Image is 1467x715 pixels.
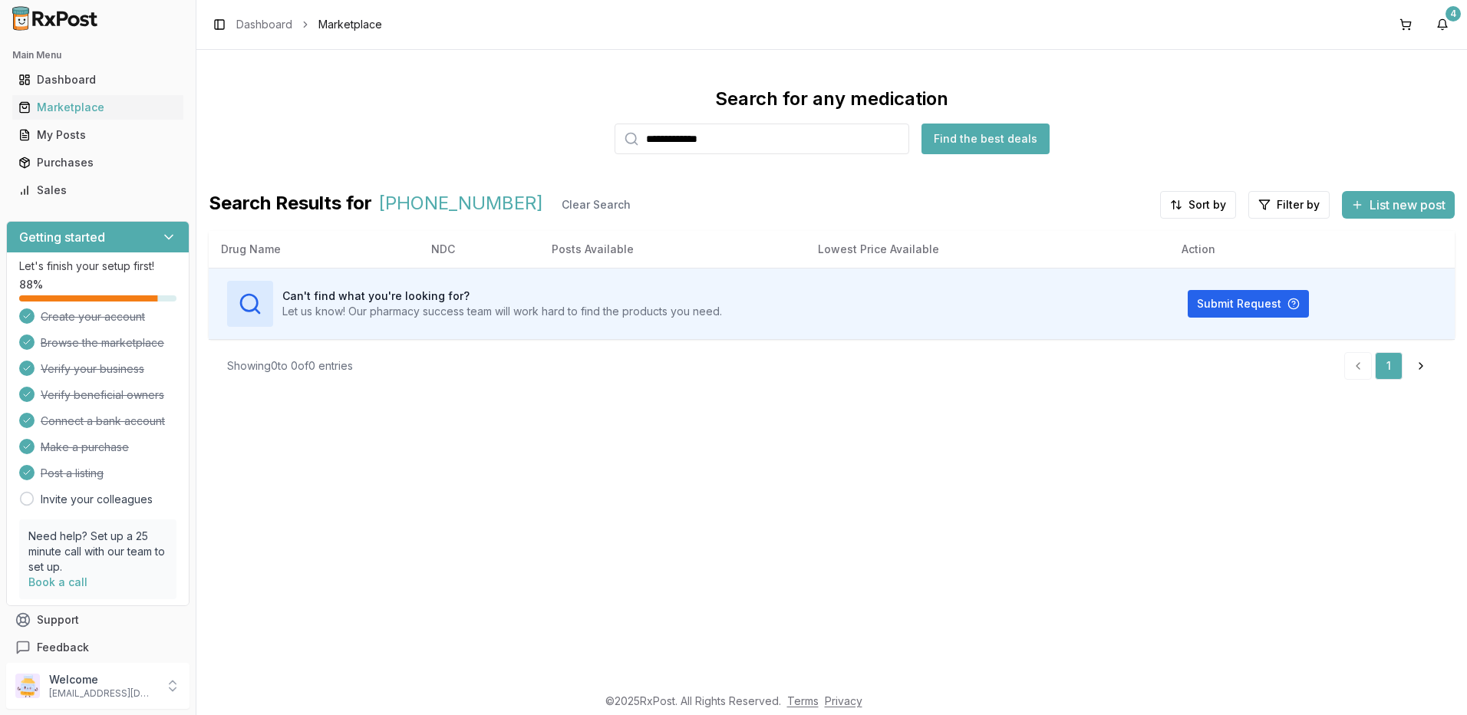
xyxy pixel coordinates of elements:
[1375,352,1403,380] a: 1
[19,277,43,292] span: 88 %
[6,178,190,203] button: Sales
[6,123,190,147] button: My Posts
[19,259,176,274] p: Let's finish your setup first!
[12,121,183,149] a: My Posts
[1342,199,1455,214] a: List new post
[12,49,183,61] h2: Main Menu
[549,191,643,219] button: Clear Search
[49,687,156,700] p: [EMAIL_ADDRESS][DOMAIN_NAME]
[539,231,806,268] th: Posts Available
[6,634,190,661] button: Feedback
[378,191,543,219] span: [PHONE_NUMBER]
[715,87,948,111] div: Search for any medication
[1446,6,1461,21] div: 4
[6,150,190,175] button: Purchases
[12,66,183,94] a: Dashboard
[6,606,190,634] button: Support
[41,492,153,507] a: Invite your colleagues
[18,183,177,198] div: Sales
[227,358,353,374] div: Showing 0 to 0 of 0 entries
[921,124,1050,154] button: Find the best deals
[18,72,177,87] div: Dashboard
[1430,12,1455,37] button: 4
[318,17,382,32] span: Marketplace
[41,440,129,455] span: Make a purchase
[18,155,177,170] div: Purchases
[1344,352,1436,380] nav: pagination
[41,466,104,481] span: Post a listing
[28,529,167,575] p: Need help? Set up a 25 minute call with our team to set up.
[12,176,183,204] a: Sales
[41,335,164,351] span: Browse the marketplace
[18,127,177,143] div: My Posts
[787,694,819,707] a: Terms
[236,17,382,32] nav: breadcrumb
[282,304,722,319] p: Let us know! Our pharmacy success team will work hard to find the products you need.
[236,17,292,32] a: Dashboard
[825,694,862,707] a: Privacy
[41,414,165,429] span: Connect a bank account
[806,231,1169,268] th: Lowest Price Available
[6,6,104,31] img: RxPost Logo
[28,575,87,588] a: Book a call
[6,68,190,92] button: Dashboard
[1406,352,1436,380] a: Go to next page
[1415,663,1452,700] iframe: Intercom live chat
[49,672,156,687] p: Welcome
[18,100,177,115] div: Marketplace
[12,149,183,176] a: Purchases
[1188,197,1226,213] span: Sort by
[41,387,164,403] span: Verify beneficial owners
[15,674,40,698] img: User avatar
[282,288,722,304] h3: Can't find what you're looking for?
[12,94,183,121] a: Marketplace
[37,640,89,655] span: Feedback
[41,309,145,325] span: Create your account
[209,231,419,268] th: Drug Name
[209,191,372,219] span: Search Results for
[6,95,190,120] button: Marketplace
[1188,290,1309,318] button: Submit Request
[1169,231,1455,268] th: Action
[41,361,144,377] span: Verify your business
[1248,191,1330,219] button: Filter by
[1342,191,1455,219] button: List new post
[1160,191,1236,219] button: Sort by
[419,231,539,268] th: NDC
[1370,196,1446,214] span: List new post
[1277,197,1320,213] span: Filter by
[19,228,105,246] h3: Getting started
